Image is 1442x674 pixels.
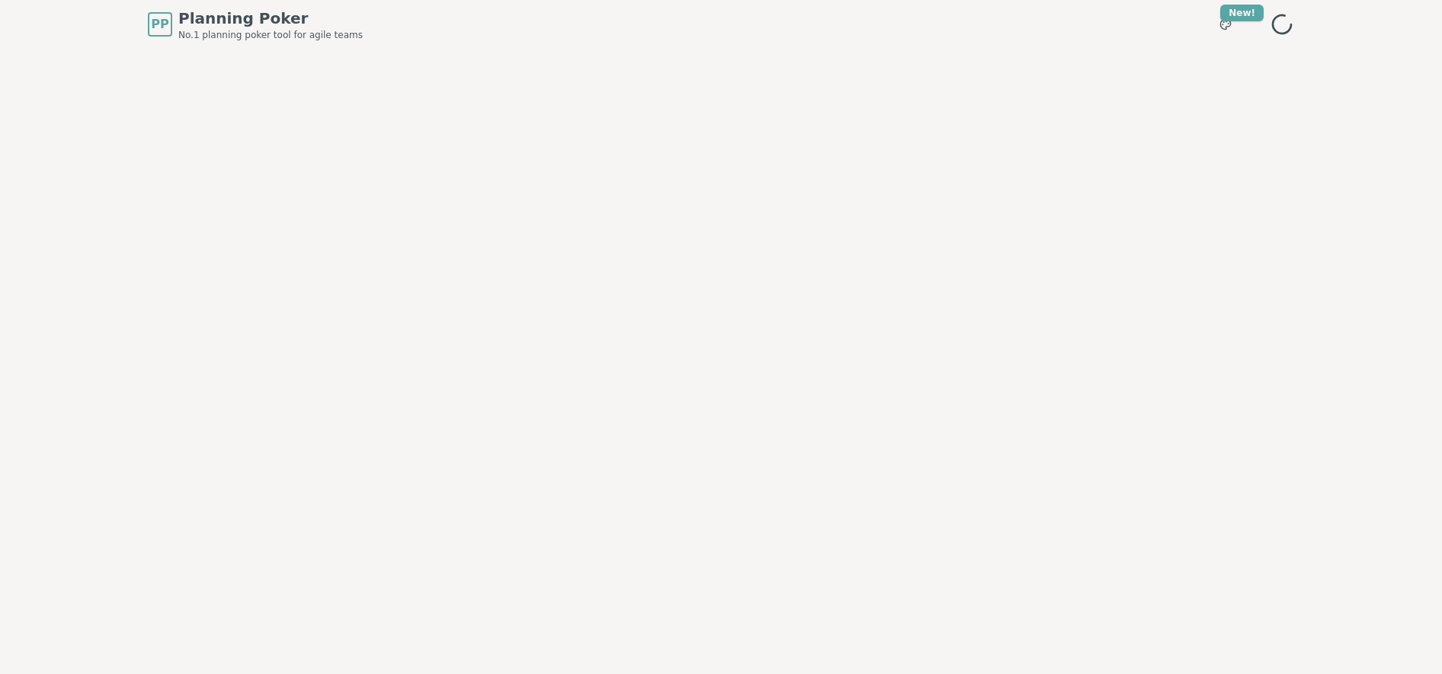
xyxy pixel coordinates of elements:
[178,8,363,29] span: Planning Poker
[178,29,363,41] span: No.1 planning poker tool for agile teams
[151,15,168,34] span: PP
[1212,11,1239,38] button: New!
[148,8,363,41] a: PPPlanning PokerNo.1 planning poker tool for agile teams
[1220,5,1264,21] div: New!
